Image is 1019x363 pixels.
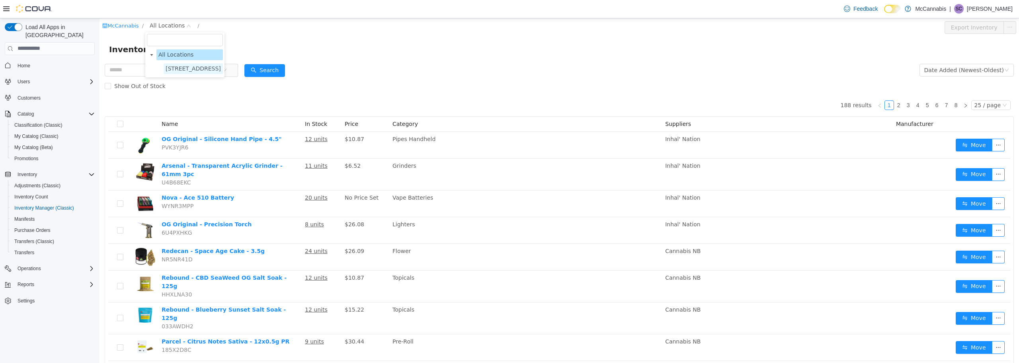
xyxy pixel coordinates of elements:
[62,102,78,109] span: Name
[290,199,562,226] td: Lighters
[62,184,94,191] span: WYNR3MPP
[205,230,228,236] u: 24 units
[18,111,34,117] span: Catalog
[11,120,95,130] span: Classification (Classic)
[14,264,95,273] span: Operations
[8,153,98,164] button: Promotions
[11,248,95,257] span: Transfers
[785,82,795,92] li: 1
[205,203,224,209] u: 8 units
[741,82,772,92] li: 188 results
[856,262,893,275] button: icon: swapMove
[833,82,842,92] li: 6
[11,143,56,152] a: My Catalog (Beta)
[11,214,38,224] a: Manifests
[825,46,904,58] div: Date Added (Newest-Oldest)
[18,63,30,69] span: Home
[14,280,95,289] span: Reports
[856,179,893,192] button: icon: swapMove
[2,263,98,274] button: Operations
[892,150,905,163] button: icon: ellipsis
[11,192,95,202] span: Inventory Count
[14,194,48,200] span: Inventory Count
[98,4,100,10] span: /
[2,108,98,120] button: Catalog
[2,76,98,87] button: Users
[824,82,832,91] a: 5
[14,296,95,306] span: Settings
[62,288,186,303] a: Rebound - Blueberry Sunset Salt Soak - 125g
[62,161,92,167] span: U4B68EKC
[62,305,94,311] span: 033AWDH2
[14,133,59,139] span: My Catalog (Classic)
[833,82,842,91] a: 6
[11,203,77,213] a: Inventory Manager (Classic)
[14,122,62,128] span: Classification (Classic)
[956,4,962,14] span: SC
[62,320,190,326] a: Parcel - Citrus Notes Sativa - 12x0.5g PR
[14,170,95,179] span: Inventory
[845,3,904,16] button: Export Inventory
[50,35,54,39] i: icon: caret-down
[64,45,123,56] span: 3112 Main St, Unit 2
[14,182,61,189] span: Adjustments (Classic)
[795,82,804,92] li: 2
[841,1,881,17] a: Feedback
[36,255,56,275] img: Rebound - CBD SeaWeed OG Salt Soak - 125g hero shot
[47,16,123,28] input: filter select
[892,120,905,133] button: icon: ellipsis
[205,288,228,294] u: 12 units
[245,256,265,263] span: $10.87
[884,13,884,14] span: Dark Mode
[245,176,279,182] span: No Price Set
[892,179,905,192] button: icon: ellipsis
[892,294,905,306] button: icon: ellipsis
[3,5,8,10] i: icon: shop
[14,205,74,211] span: Inventory Manager (Classic)
[8,191,98,202] button: Inventory Count
[245,288,265,294] span: $15.22
[11,214,95,224] span: Manifests
[804,82,813,91] a: 3
[290,226,562,252] td: Flower
[62,238,93,244] span: NR5NR41D
[62,118,182,124] a: OG Original - Silicone Hand Pipe - 4.5"
[18,281,34,288] span: Reports
[804,82,814,92] li: 3
[566,230,601,236] span: Cannabis NB
[293,102,318,109] span: Category
[967,4,1013,14] p: [PERSON_NAME]
[205,320,224,326] u: 9 units
[50,3,85,12] span: All Locations
[892,323,905,336] button: icon: ellipsis
[14,249,34,256] span: Transfers
[12,65,69,71] span: Show Out of Stock
[2,279,98,290] button: Reports
[566,144,601,151] span: Inhal' Nation
[2,60,98,71] button: Home
[36,175,56,195] img: Nova - Ace 510 Battery hero shot
[14,264,44,273] button: Operations
[875,82,901,91] div: 25 / page
[852,82,861,92] li: 8
[245,102,259,109] span: Price
[14,77,33,86] button: Users
[245,203,265,209] span: $26.08
[852,82,861,91] a: 8
[864,85,869,90] i: icon: right
[903,84,908,90] i: icon: down
[62,126,89,132] span: PVK3YJR6
[36,229,56,249] img: Redecan - Space Age Cake - 3.5g hero shot
[290,172,562,199] td: Vape Batteries
[14,93,95,103] span: Customers
[856,150,893,163] button: icon: swapMove
[796,102,834,109] span: Manufacturer
[62,273,92,279] span: HHXLNA30
[853,5,878,13] span: Feedback
[62,203,152,209] a: OG Original - Precision Torch
[8,142,98,153] button: My Catalog (Beta)
[566,118,601,124] span: Inhal' Nation
[795,82,804,91] a: 2
[11,192,51,202] a: Inventory Count
[566,176,601,182] span: Inhal' Nation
